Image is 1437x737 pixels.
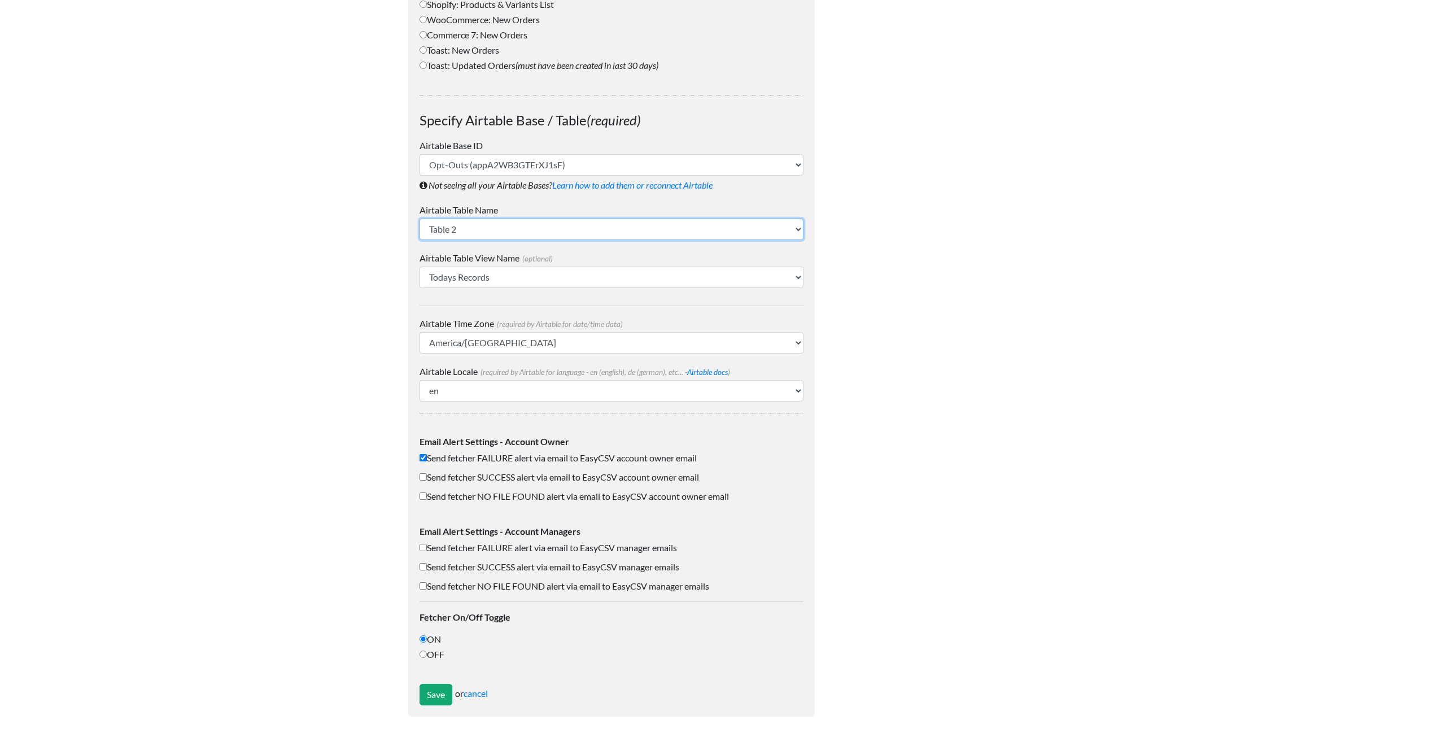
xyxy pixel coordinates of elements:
[1381,681,1423,723] iframe: Drift Widget Chat Controller
[420,203,803,217] label: Airtable Table Name
[420,635,427,643] input: ON
[420,436,569,447] strong: Email Alert Settings - Account Owner
[464,688,488,699] a: cancel
[420,563,427,570] input: Send fetcher SUCCESS alert via email to EasyCSV manager emails
[420,648,803,661] label: OFF
[687,368,728,377] a: Airtable docs
[420,454,427,461] input: Send fetcher FAILURE alert via email to EasyCSV account owner email
[519,254,553,263] span: (optional)
[516,60,658,71] i: (must have been created in last 30 days)
[420,582,427,590] input: Send fetcher NO FILE FOUND alert via email to EasyCSV manager emails
[478,368,730,377] span: (required by Airtable for language - en (english), de (german), etc... - )
[420,610,803,624] label: Fetcher On/Off Toggle
[420,1,427,8] input: Shopify: Products & Variants List
[420,62,427,69] input: Toast: Updated Orders(must have been created in last 30 days)
[420,365,803,378] label: Airtable Locale
[420,317,803,330] label: Airtable Time Zone
[420,59,803,72] label: Toast: Updated Orders
[420,633,803,646] label: ON
[420,46,427,54] input: Toast: New Orders
[420,13,803,27] label: WooCommerce: New Orders
[420,684,452,705] input: Save
[420,544,427,551] input: Send fetcher FAILURE alert via email to EasyCSV manager emails
[420,28,803,42] label: Commerce 7: New Orders
[420,651,427,658] input: OFF
[552,180,713,190] a: Learn how to add them or reconnect Airtable
[587,112,641,128] i: (required)
[420,31,427,38] input: Commerce 7: New Orders
[420,178,803,192] p: Not seeing all your Airtable Bases?
[420,251,803,265] label: Airtable Table View Name
[494,320,623,329] span: (required by Airtable for date/time data)
[420,684,803,705] div: or
[420,541,803,555] label: Send fetcher FAILURE alert via email to EasyCSV manager emails
[420,579,803,593] label: Send fetcher NO FILE FOUND alert via email to EasyCSV manager emails
[420,473,427,481] input: Send fetcher SUCCESS alert via email to EasyCSV account owner email
[420,139,803,152] label: Airtable Base ID
[420,16,427,23] input: WooCommerce: New Orders
[420,560,803,574] label: Send fetcher SUCCESS alert via email to EasyCSV manager emails
[420,451,803,465] label: Send fetcher FAILURE alert via email to EasyCSV account owner email
[420,43,803,57] label: Toast: New Orders
[420,490,803,503] label: Send fetcher NO FILE FOUND alert via email to EasyCSV account owner email
[420,107,803,134] h4: Specify Airtable Base / Table
[420,470,803,484] label: Send fetcher SUCCESS alert via email to EasyCSV account owner email
[420,526,580,537] strong: Email Alert Settings - Account Managers
[420,492,427,500] input: Send fetcher NO FILE FOUND alert via email to EasyCSV account owner email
